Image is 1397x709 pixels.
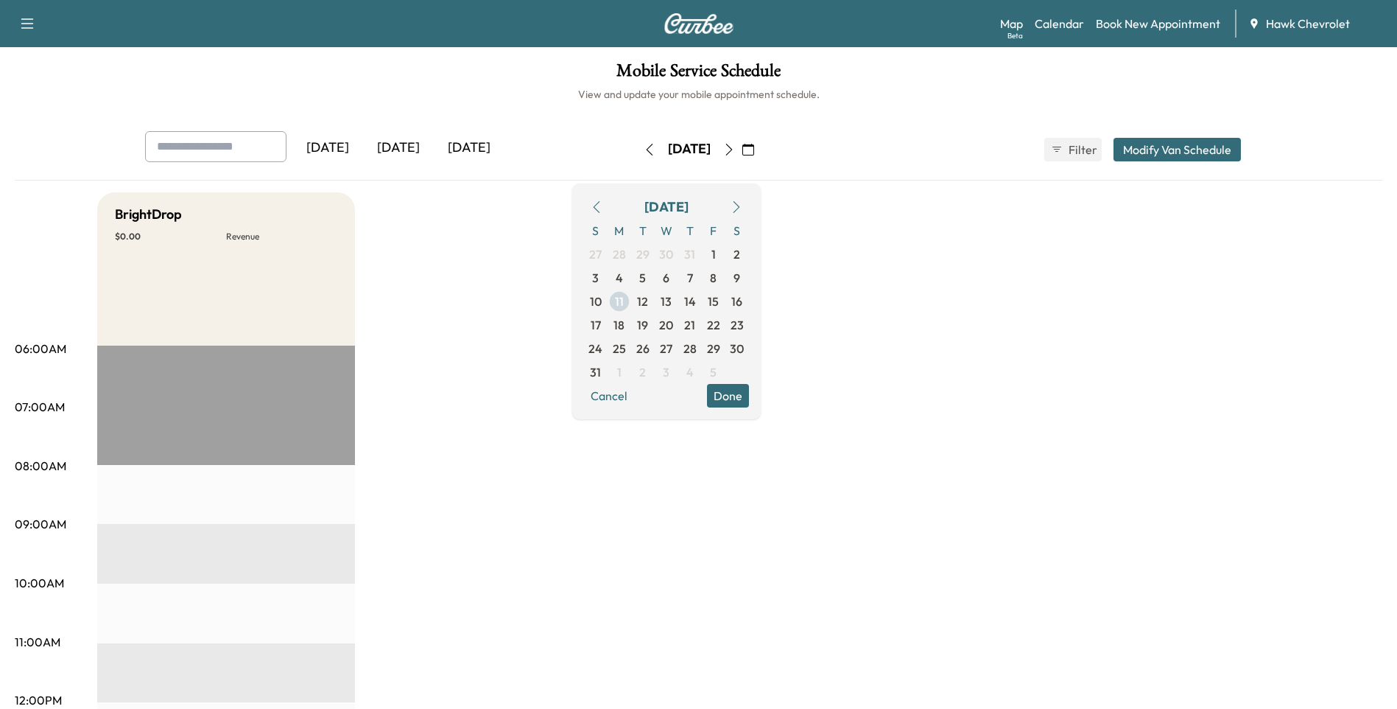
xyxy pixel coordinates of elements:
[292,131,363,165] div: [DATE]
[730,340,744,357] span: 30
[617,363,622,381] span: 1
[710,269,717,287] span: 8
[702,219,725,242] span: F
[708,293,719,310] span: 15
[631,219,655,242] span: T
[613,340,626,357] span: 25
[660,340,672,357] span: 27
[707,340,720,357] span: 29
[636,340,650,357] span: 26
[686,363,694,381] span: 4
[613,245,626,263] span: 28
[684,316,695,334] span: 21
[733,269,740,287] span: 9
[731,293,742,310] span: 16
[655,219,678,242] span: W
[1035,15,1084,32] a: Calendar
[678,219,702,242] span: T
[639,269,646,287] span: 5
[1096,15,1220,32] a: Book New Appointment
[637,293,648,310] span: 12
[115,204,182,225] h5: BrightDrop
[615,293,624,310] span: 11
[668,140,711,158] div: [DATE]
[591,316,601,334] span: 17
[15,515,66,533] p: 09:00AM
[725,219,749,242] span: S
[15,574,64,592] p: 10:00AM
[683,340,697,357] span: 28
[226,231,337,242] p: Revenue
[664,13,734,34] img: Curbee Logo
[707,384,749,408] button: Done
[616,269,623,287] span: 4
[434,131,504,165] div: [DATE]
[733,245,740,263] span: 2
[15,62,1382,87] h1: Mobile Service Schedule
[661,293,672,310] span: 13
[684,245,695,263] span: 31
[637,316,648,334] span: 19
[1266,15,1350,32] span: Hawk Chevrolet
[115,231,226,242] p: $ 0.00
[15,87,1382,102] h6: View and update your mobile appointment schedule.
[663,269,669,287] span: 6
[636,245,650,263] span: 29
[687,269,693,287] span: 7
[639,363,646,381] span: 2
[590,293,602,310] span: 10
[684,293,696,310] span: 14
[1000,15,1023,32] a: MapBeta
[659,245,673,263] span: 30
[363,131,434,165] div: [DATE]
[1113,138,1241,161] button: Modify Van Schedule
[731,316,744,334] span: 23
[663,363,669,381] span: 3
[711,245,716,263] span: 1
[707,316,720,334] span: 22
[1007,30,1023,41] div: Beta
[590,363,601,381] span: 31
[584,384,634,408] button: Cancel
[15,691,62,709] p: 12:00PM
[1044,138,1102,161] button: Filter
[15,457,66,475] p: 08:00AM
[1069,141,1095,158] span: Filter
[588,340,602,357] span: 24
[608,219,631,242] span: M
[644,197,689,217] div: [DATE]
[15,340,66,357] p: 06:00AM
[589,245,602,263] span: 27
[613,316,624,334] span: 18
[584,219,608,242] span: S
[592,269,599,287] span: 3
[15,398,65,416] p: 07:00AM
[15,633,60,651] p: 11:00AM
[710,363,717,381] span: 5
[659,316,673,334] span: 20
